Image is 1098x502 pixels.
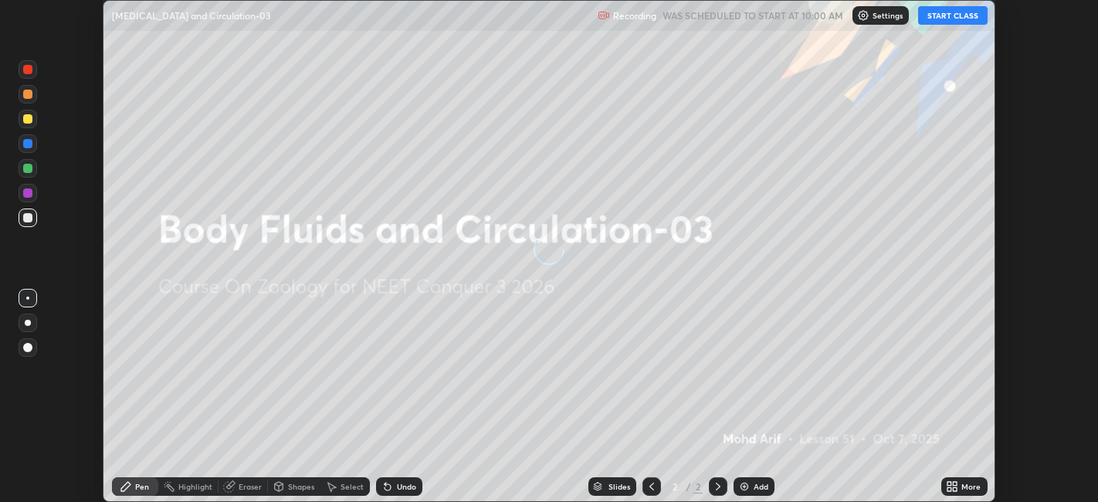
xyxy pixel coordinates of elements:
img: class-settings-icons [857,9,869,22]
div: Pen [135,483,149,490]
div: Shapes [288,483,314,490]
p: [MEDICAL_DATA] and Circulation-03 [112,9,271,22]
div: More [961,483,981,490]
div: 2 [667,482,683,491]
div: Slides [608,483,630,490]
div: Add [754,483,768,490]
h5: WAS SCHEDULED TO START AT 10:00 AM [663,8,843,22]
div: / [686,482,690,491]
div: 2 [693,480,703,494]
img: recording.375f2c34.svg [598,9,610,22]
p: Recording [613,10,656,22]
div: Eraser [239,483,262,490]
img: add-slide-button [738,480,751,493]
div: Highlight [178,483,212,490]
button: START CLASS [918,6,988,25]
div: Undo [397,483,416,490]
div: Select [341,483,364,490]
p: Settings [873,12,903,19]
